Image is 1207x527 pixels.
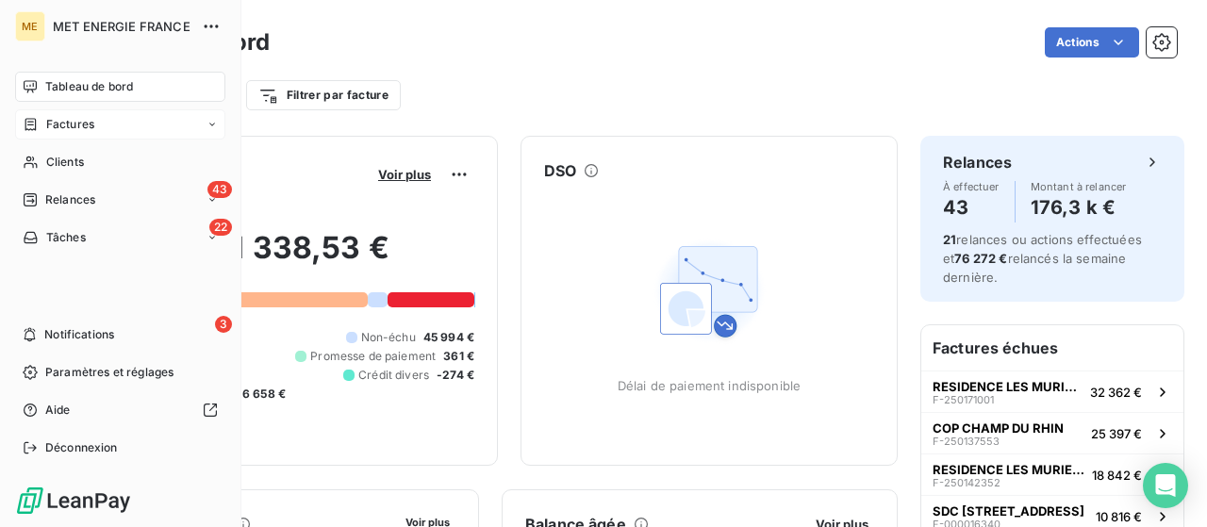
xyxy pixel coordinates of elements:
span: 43 [207,181,232,198]
span: À effectuer [943,181,1000,192]
h2: 841 338,53 € [107,229,474,286]
span: RESIDENCE LES MURIERS [933,379,1083,394]
span: F-250171001 [933,394,994,405]
span: Déconnexion [45,439,118,456]
span: 45 994 € [423,329,474,346]
span: -6 658 € [237,386,286,403]
span: Promesse de paiement [310,348,436,365]
h6: Relances [943,151,1012,173]
span: F-250142352 [933,477,1000,488]
span: RESIDENCE LES MURIERS [933,462,1084,477]
a: Aide [15,395,225,425]
span: Non-échu [361,329,416,346]
img: Logo LeanPay [15,486,132,516]
span: 22 [209,219,232,236]
span: Paramètres et réglages [45,364,174,381]
div: ME [15,11,45,41]
span: MET ENERGIE FRANCE [53,19,190,34]
span: 25 397 € [1091,426,1142,441]
span: 76 272 € [954,251,1007,266]
button: Filtrer par facture [246,80,401,110]
span: Tâches [46,229,86,246]
span: 21 [943,232,956,247]
span: Aide [45,402,71,419]
h4: 176,3 k € [1031,192,1127,222]
span: 10 816 € [1096,509,1142,524]
span: F-250137553 [933,436,1000,447]
h6: DSO [544,159,576,182]
span: relances ou actions effectuées et relancés la semaine dernière. [943,232,1142,285]
span: 32 362 € [1090,385,1142,400]
span: Clients [46,154,84,171]
span: Notifications [44,326,114,343]
h4: 43 [943,192,1000,222]
span: COP CHAMP DU RHIN [933,420,1064,436]
span: 18 842 € [1092,468,1142,483]
button: COP CHAMP DU RHINF-25013755325 397 € [921,412,1183,453]
span: Délai de paiement indisponible [618,378,802,393]
span: Voir plus [378,167,431,182]
img: Empty state [649,231,769,352]
button: Voir plus [372,166,437,183]
button: RESIDENCE LES MURIERSF-25017100132 362 € [921,371,1183,412]
span: Tableau de bord [45,78,133,95]
span: 3 [215,316,232,333]
span: Montant à relancer [1031,181,1127,192]
button: RESIDENCE LES MURIERSF-25014235218 842 € [921,453,1183,495]
span: SDC [STREET_ADDRESS] [933,503,1084,519]
button: Actions [1045,27,1139,58]
span: Crédit divers [358,367,429,384]
span: Factures [46,116,94,133]
span: -274 € [437,367,474,384]
div: Open Intercom Messenger [1143,463,1188,508]
span: 361 € [443,348,474,365]
span: Relances [45,191,95,208]
h6: Factures échues [921,325,1183,371]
